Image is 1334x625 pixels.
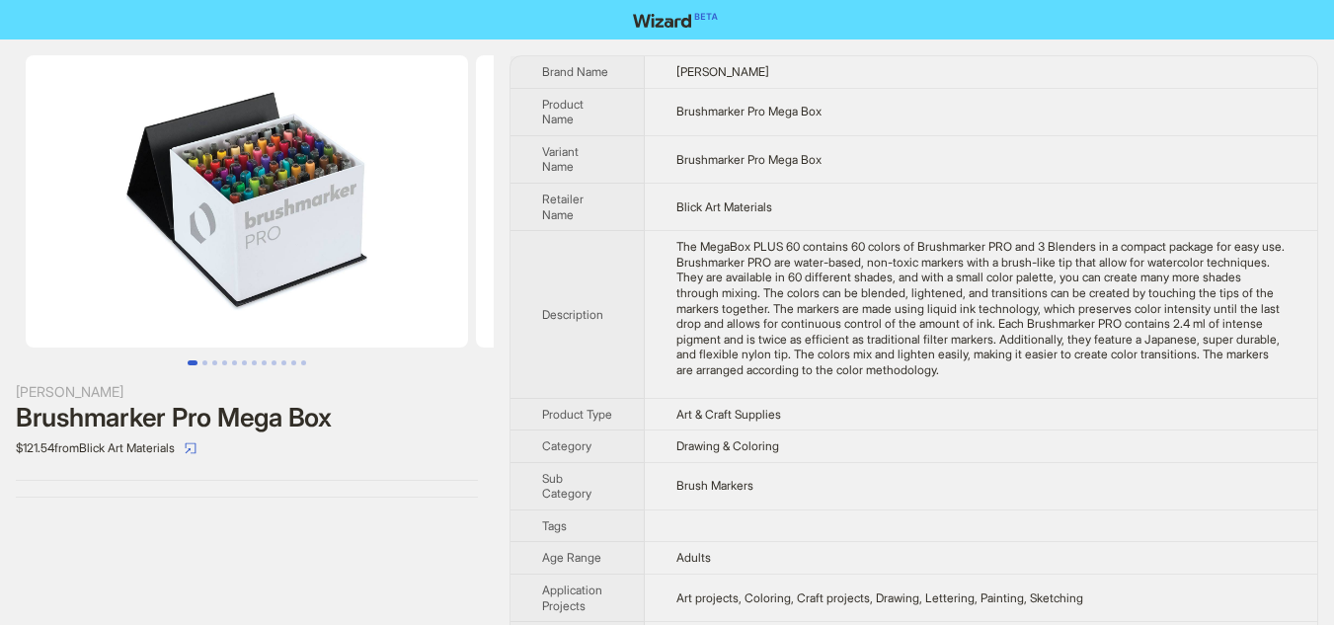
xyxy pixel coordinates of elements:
div: $121.54 from Blick Art Materials [16,432,478,464]
span: Retailer Name [542,192,584,222]
div: [PERSON_NAME] [16,381,478,403]
span: Brand Name [542,64,608,79]
span: Art projects, Coloring, Craft projects, Drawing, Lettering, Painting, Sketching [676,590,1083,605]
button: Go to slide 8 [262,360,267,365]
span: Age Range [542,550,601,565]
button: Go to slide 5 [232,360,237,365]
button: Go to slide 11 [291,360,296,365]
span: Adults [676,550,711,565]
button: Go to slide 6 [242,360,247,365]
span: Blick Art Materials [676,199,772,214]
span: Brushmarker Pro Mega Box [676,104,822,118]
span: Brushmarker Pro Mega Box [676,152,822,167]
button: Go to slide 4 [222,360,227,365]
div: Brushmarker Pro Mega Box [16,403,478,432]
button: Go to slide 3 [212,360,217,365]
span: Drawing & Coloring [676,438,779,453]
span: select [185,442,196,454]
span: Variant Name [542,144,579,175]
button: Go to slide 7 [252,360,257,365]
button: Go to slide 9 [272,360,276,365]
span: Sub Category [542,471,591,502]
span: Product Type [542,407,612,422]
span: [PERSON_NAME] [676,64,769,79]
span: Brush Markers [676,478,753,493]
img: Brushmarker Pro Mega Box Brushmarker Pro Mega Box image 2 [476,55,918,348]
button: Go to slide 10 [281,360,286,365]
button: Go to slide 2 [202,360,207,365]
button: Go to slide 12 [301,360,306,365]
img: Brushmarker Pro Mega Box Brushmarker Pro Mega Box image 1 [26,55,468,348]
span: Tags [542,518,567,533]
span: Application Projects [542,583,602,613]
span: Art & Craft Supplies [676,407,781,422]
span: Description [542,307,603,322]
div: The MegaBox PLUS 60 contains 60 colors of Brushmarker PRO and 3 Blenders in a compact package for... [676,239,1286,377]
span: Product Name [542,97,584,127]
span: Category [542,438,591,453]
button: Go to slide 1 [188,360,197,365]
